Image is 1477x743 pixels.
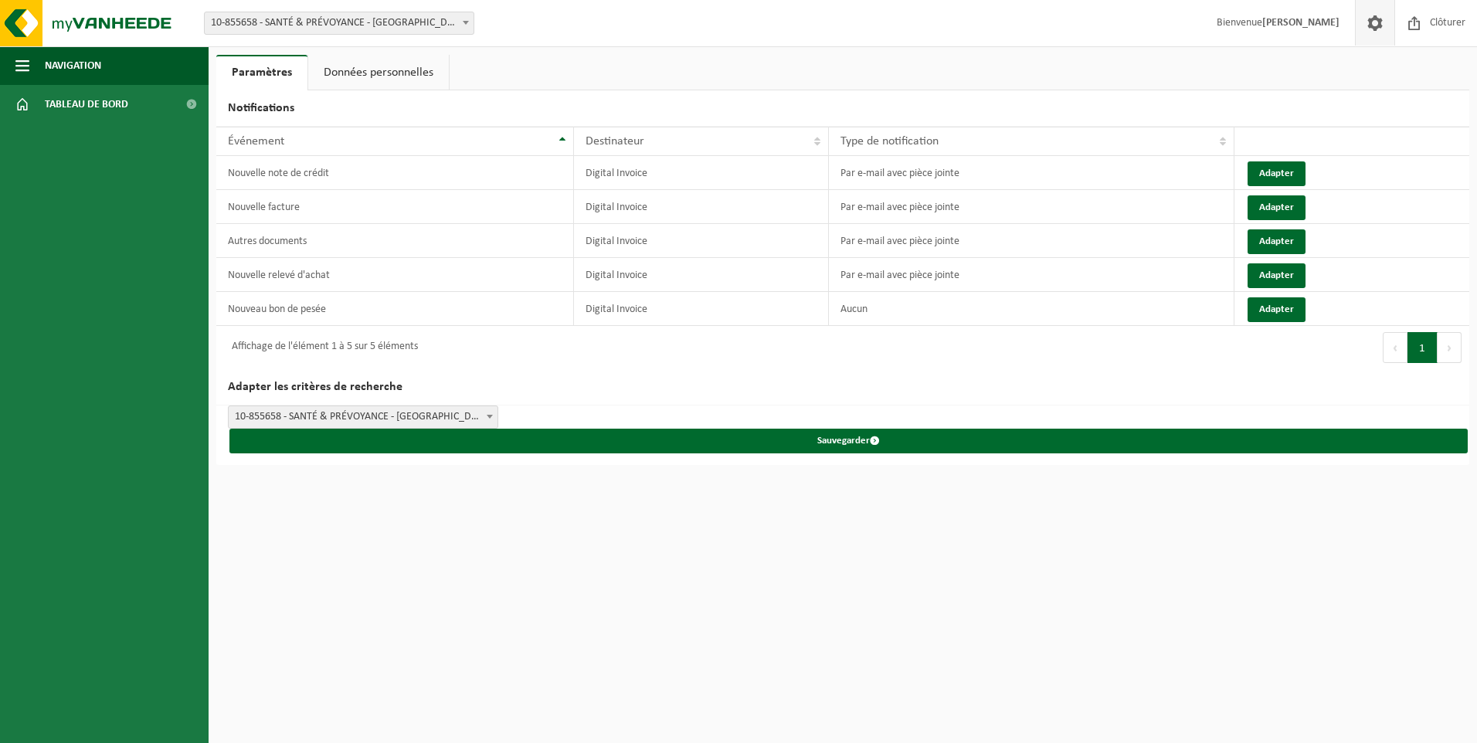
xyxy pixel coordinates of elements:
td: Digital Invoice [574,156,829,190]
td: Par e-mail avec pièce jointe [829,190,1235,224]
span: Type de notification [840,135,939,148]
button: Previous [1383,332,1407,363]
td: Par e-mail avec pièce jointe [829,224,1235,258]
td: Digital Invoice [574,258,829,292]
td: Nouvelle note de crédit [216,156,574,190]
button: Adapter [1248,297,1306,322]
td: Digital Invoice [574,190,829,224]
td: Nouvelle facture [216,190,574,224]
a: Paramètres [216,55,307,90]
span: Destinateur [586,135,644,148]
div: Affichage de l'élément 1 à 5 sur 5 éléments [224,334,418,361]
td: Aucun [829,292,1235,326]
h2: Adapter les critères de recherche [216,369,1469,405]
a: Données personnelles [308,55,449,90]
span: 10-855658 - SANTÉ & PRÉVOYANCE - CLINIQUE SAINT-LUC - BOUGE [204,12,474,35]
h2: Notifications [216,90,1469,127]
td: Par e-mail avec pièce jointe [829,156,1235,190]
button: Adapter [1248,161,1306,186]
strong: [PERSON_NAME] [1262,17,1339,29]
button: Next [1438,332,1462,363]
span: Navigation [45,46,101,85]
td: Nouveau bon de pesée [216,292,574,326]
button: Adapter [1248,229,1306,254]
button: 1 [1407,332,1438,363]
td: Nouvelle relevé d'achat [216,258,574,292]
td: Digital Invoice [574,224,829,258]
button: Adapter [1248,195,1306,220]
span: 10-855658 - SANTÉ & PRÉVOYANCE - CLINIQUE SAINT-LUC - BOUGE [229,406,497,428]
td: Autres documents [216,224,574,258]
span: Événement [228,135,284,148]
span: 10-855658 - SANTÉ & PRÉVOYANCE - CLINIQUE SAINT-LUC - BOUGE [228,405,498,429]
span: 10-855658 - SANTÉ & PRÉVOYANCE - CLINIQUE SAINT-LUC - BOUGE [205,12,474,34]
td: Digital Invoice [574,292,829,326]
button: Sauvegarder [229,429,1468,453]
button: Adapter [1248,263,1306,288]
td: Par e-mail avec pièce jointe [829,258,1235,292]
span: Tableau de bord [45,85,128,124]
